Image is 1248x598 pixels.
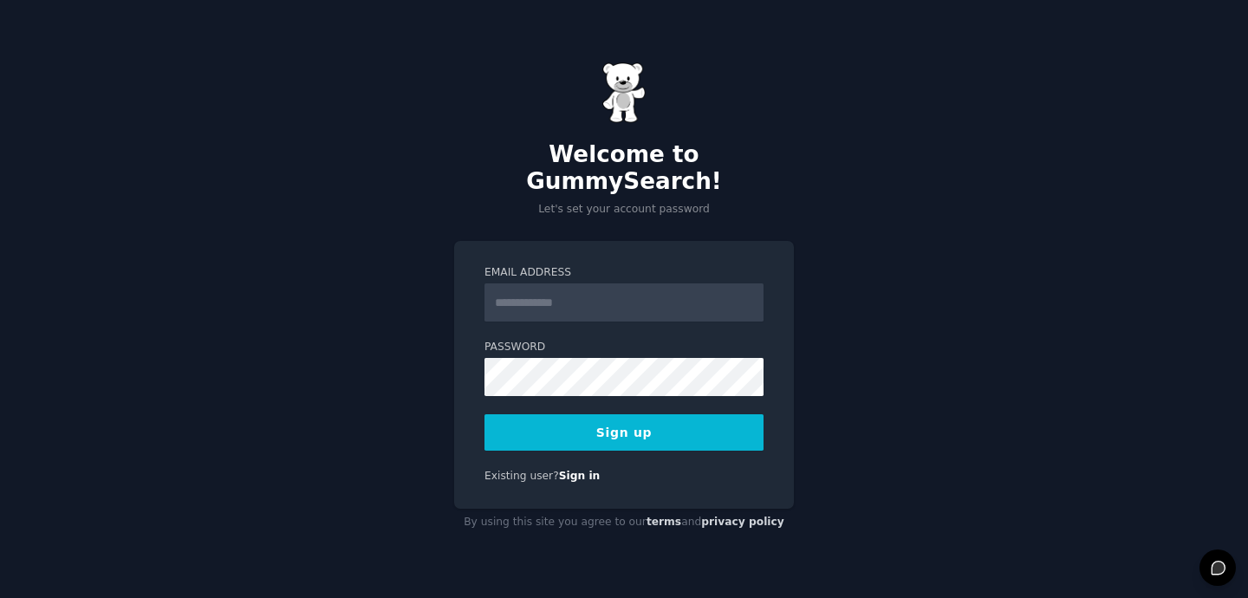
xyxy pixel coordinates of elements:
p: Let's set your account password [454,202,794,218]
label: Password [484,340,764,355]
img: Gummy Bear [602,62,646,123]
a: terms [647,516,681,528]
button: Sign up [484,414,764,451]
span: Existing user? [484,470,559,482]
h2: Welcome to GummySearch! [454,141,794,196]
div: By using this site you agree to our and [454,509,794,536]
label: Email Address [484,265,764,281]
a: privacy policy [701,516,784,528]
a: Sign in [559,470,601,482]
